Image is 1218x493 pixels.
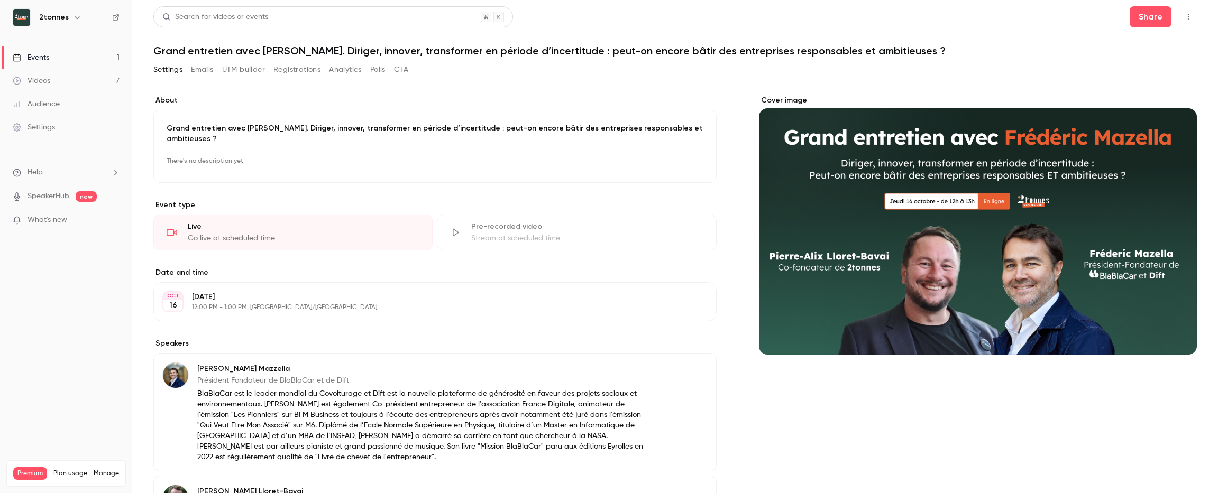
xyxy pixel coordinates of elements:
button: CTA [394,61,408,78]
p: Event type [153,200,717,210]
a: Manage [94,469,119,478]
span: Help [28,167,43,178]
label: About [153,95,717,106]
button: Registrations [273,61,320,78]
section: Cover image [759,95,1197,355]
p: BlaBlaCar est le leader mondial du Covoiturage et Dift est la nouvelle plateforme de générosité e... [197,388,648,462]
button: Polls [370,61,386,78]
button: Settings [153,61,182,78]
div: LiveGo live at scheduled time [153,215,433,250]
p: 16 [169,300,177,311]
img: Frédéric Mazzella [163,362,188,388]
h6: 2tonnes [39,12,69,23]
p: Grand entretien avec [PERSON_NAME]. Diriger, innover, transformer en période d’incertitude : peut... [167,123,703,144]
button: Share [1130,6,1171,27]
p: Président Fondateur de BlaBlaCar et de Dift [197,375,648,386]
div: Search for videos or events [162,12,268,23]
p: [DATE] [192,292,661,302]
div: Audience [13,99,60,109]
div: Pre-recorded video [471,221,703,232]
button: UTM builder [222,61,265,78]
p: 12:00 PM - 1:00 PM, [GEOGRAPHIC_DATA]/[GEOGRAPHIC_DATA] [192,303,661,312]
h1: Grand entretien avec [PERSON_NAME]. Diriger, innover, transformer en période d’incertitude : peut... [153,44,1197,57]
div: Events [13,52,49,63]
span: What's new [28,215,67,226]
label: Cover image [759,95,1197,106]
div: Videos [13,76,50,86]
label: Date and time [153,267,717,278]
div: Live [188,221,419,232]
div: OCT [163,292,182,300]
a: SpeakerHub [28,191,69,202]
span: Premium [13,467,47,480]
p: There's no description yet [167,153,703,170]
iframe: Noticeable Trigger [107,216,120,225]
li: help-dropdown-opener [13,167,120,178]
span: new [76,191,97,202]
div: Stream at scheduled time [471,233,703,244]
button: Analytics [329,61,362,78]
p: [PERSON_NAME] Mazzella [197,364,648,374]
label: Speakers [153,338,717,349]
div: Frédéric Mazzella[PERSON_NAME] MazzellaPrésident Fondateur de BlaBlaCar et de DiftBlaBlaCar est l... [153,353,717,471]
div: Pre-recorded videoStream at scheduled time [437,215,716,250]
div: Go live at scheduled time [188,233,419,244]
img: 2tonnes [13,9,30,26]
span: Plan usage [53,469,87,478]
button: Emails [191,61,213,78]
div: Settings [13,122,55,133]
